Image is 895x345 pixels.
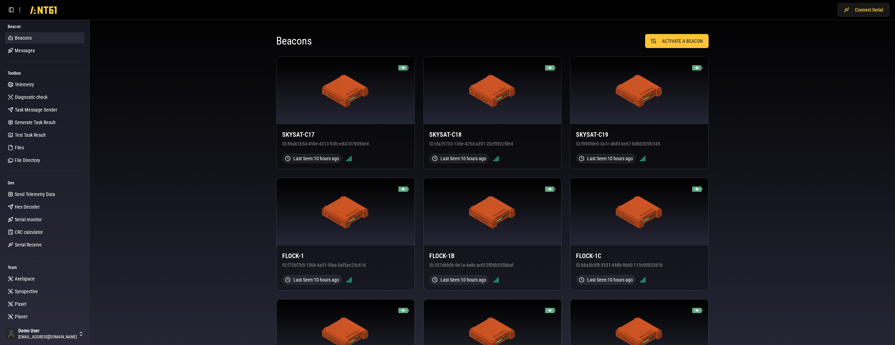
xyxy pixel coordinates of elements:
span: Test Task Result [15,131,46,138]
span: File Directory [15,157,40,164]
h3: SKYSAT-C17 [282,130,409,140]
div: Last Seen: 10 hours ago [576,154,636,163]
span: cfa29733-13de-425d-a391-20cf592c5fe4 [435,141,513,147]
a: Test Task Result [5,129,85,141]
a: Beacons [5,32,85,43]
span: Planet [15,313,27,320]
span: Diagnostic check [15,94,47,101]
h3: FLOCK-1C [576,251,703,261]
img: Battery 90% (charging) [545,305,556,316]
a: CRC calculator [5,226,85,238]
a: Generate Task Result [5,117,85,128]
span: Files [15,144,24,151]
span: [EMAIL_ADDRESS][DOMAIN_NAME] [18,334,77,340]
div: Last Seen: 10 hours ago [576,275,636,285]
img: Battery 100% (charging) [398,305,409,316]
h3: SKYSAT-C19 [576,130,703,140]
div: Toolbox [5,68,85,79]
img: Battery 90% (charging) [545,62,556,73]
span: f726f7b5-156b-4a51-9faa-0af5ae25c41d [287,262,366,268]
span: ID: [576,262,581,268]
span: 89a61b54-459e-4313-93fc-e847d79050e4 [287,141,369,147]
img: Battery 90% (charging) [692,184,703,194]
h1: Beacons [276,35,492,47]
button: Demo User[EMAIL_ADDRESS][DOMAIN_NAME] [3,325,87,342]
div: Last Seen: 10 hours ago [282,275,342,285]
button: Connect Serial [837,3,889,17]
span: Axelspace [15,275,35,282]
span: 357d6b0b-9e1a-4a8c-ac0f-2f06b335bbaf [435,262,513,268]
img: Battery 80% (charging) [545,184,556,194]
img: Battery 80% (charging) [398,62,409,73]
div: Last Seen: 10 hours ago [429,275,489,285]
img: Signal strength 5/5 [493,156,499,161]
span: Demo User [18,328,77,334]
img: ANT61 Beacon [616,195,663,229]
a: Telemetry [5,79,85,90]
img: ANT61 Beacon [322,195,369,229]
img: Signal strength 5/5 [493,277,499,283]
span: Telemetry [15,81,34,88]
span: Pixxel [15,300,26,307]
span: ID: [429,141,435,147]
span: Hex Decoder [15,203,40,210]
a: Send Telemetry Data [5,189,85,200]
a: Axelspace [5,273,85,284]
img: ANT61 Beacon [616,74,663,107]
a: Files [5,142,85,153]
span: ID: [282,141,287,147]
span: f990fde0-3a1c-4b83-be67-8dbb305fc345 [581,141,660,147]
a: Serial Receive [5,239,85,250]
span: Generate Task Result [15,119,55,126]
a: Diagnostic check [5,92,85,103]
a: Messages [5,45,85,56]
span: ID: [429,262,435,268]
img: Battery 80% (charging) [692,62,703,73]
a: Pixxel [5,298,85,310]
a: Synspective [5,286,85,297]
span: ID: [282,262,287,268]
span: Serial Receive [15,241,42,248]
div: Beacon [5,21,85,32]
a: Task Message Sender [5,104,85,115]
span: Task Message Sender [15,106,57,113]
a: Serial monitor [5,214,85,225]
h3: FLOCK-1 [282,251,409,261]
span: Synspective [15,288,38,295]
h3: SKYSAT-C18 [429,130,556,140]
img: ANT61 Beacon [322,74,369,107]
div: Last Seen: 10 hours ago [429,154,489,163]
a: Hex Decoder [5,201,85,212]
img: Signal strength 5/5 [640,156,645,161]
a: File Directory [5,155,85,166]
a: Planet [5,311,85,322]
span: Serial monitor [15,216,42,223]
span: b8a3b3f8-3531-498b-9660-113c9083361b [581,262,663,268]
span: CRC calculator [15,229,43,236]
div: Dev [5,177,85,189]
img: Signal strength 5/5 [346,277,352,283]
img: Signal strength 5/5 [346,156,352,161]
img: Battery 100% (charging) [398,184,409,194]
div: Last Seen: 10 hours ago [282,154,342,163]
span: Send Telemetry Data [15,191,55,198]
img: Signal strength 5/5 [640,277,645,283]
img: ANT61 Beacon [469,195,516,229]
h3: FLOCK-1B [429,251,556,261]
img: ANT61 Beacon [469,74,516,107]
div: Team [5,262,85,273]
button: ACTIVATE A BEACON [645,34,709,48]
img: Battery 90% (charging) [692,305,703,316]
span: Messages [15,47,35,54]
span: Beacons [15,34,32,41]
span: ID: [576,141,581,147]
